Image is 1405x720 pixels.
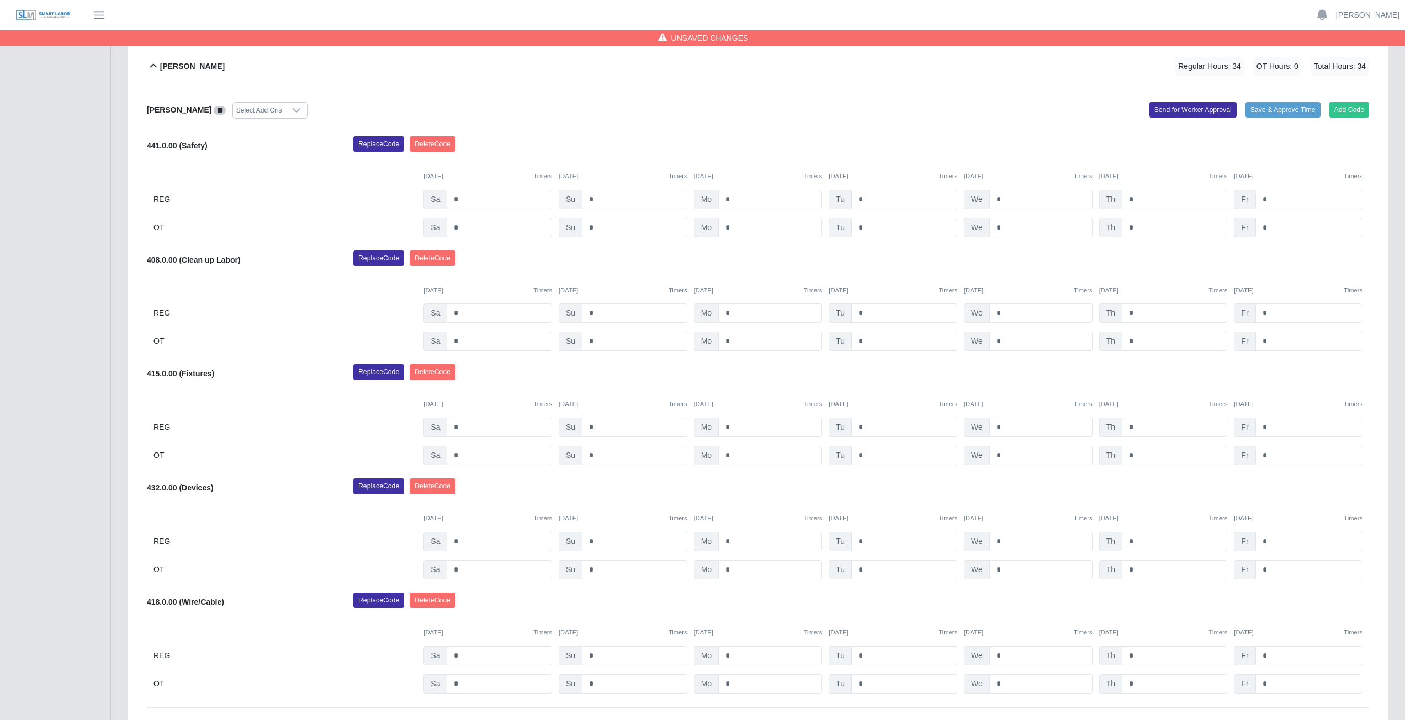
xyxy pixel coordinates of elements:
button: Timers [939,514,957,523]
button: Timers [804,628,823,637]
div: OT [153,332,417,351]
img: SLM Logo [15,9,71,22]
span: We [964,646,990,665]
div: [DATE] [829,514,957,523]
div: REG [153,646,417,665]
button: Timers [939,628,957,637]
button: Timers [1344,514,1362,523]
span: Fr [1234,646,1255,665]
span: Th [1099,446,1122,465]
button: DeleteCode [410,478,455,494]
div: [DATE] [1099,399,1228,409]
div: [DATE] [694,172,823,181]
button: Timers [669,286,687,295]
span: We [964,446,990,465]
button: ReplaceCode [353,250,404,266]
div: REG [153,190,417,209]
div: [DATE] [1099,514,1228,523]
b: 432.0.00 (Devices) [147,483,214,492]
span: Mo [694,303,719,323]
button: DeleteCode [410,250,455,266]
span: We [964,303,990,323]
span: Su [559,446,582,465]
div: OT [153,218,417,237]
button: Timers [669,628,687,637]
b: 415.0.00 (Fixtures) [147,369,214,378]
span: Tu [829,646,852,665]
span: Tu [829,303,852,323]
button: Send for Worker Approval [1149,102,1237,118]
button: Timers [1344,399,1362,409]
button: Timers [533,514,552,523]
button: Timers [669,399,687,409]
span: Th [1099,303,1122,323]
span: We [964,218,990,237]
div: [DATE] [829,628,957,637]
span: Tu [829,532,852,551]
div: [DATE] [423,628,552,637]
span: Mo [694,418,719,437]
span: Sa [423,674,447,694]
span: Mo [694,190,719,209]
div: [DATE] [1234,628,1362,637]
span: Fr [1234,560,1255,579]
span: Unsaved Changes [671,33,749,44]
button: Timers [939,399,957,409]
span: OT Hours: 0 [1253,57,1302,76]
div: [DATE] [964,514,1093,523]
div: [DATE] [1234,172,1362,181]
b: [PERSON_NAME] [160,61,225,72]
span: Sa [423,190,447,209]
button: Timers [939,286,957,295]
button: Timers [1209,172,1228,181]
button: Timers [1209,399,1228,409]
button: ReplaceCode [353,593,404,608]
div: [DATE] [423,286,552,295]
span: Sa [423,218,447,237]
button: Timers [533,628,552,637]
span: Total Hours: 34 [1311,57,1369,76]
span: Sa [423,532,447,551]
span: We [964,532,990,551]
span: Mo [694,560,719,579]
div: [DATE] [559,172,687,181]
a: View/Edit Notes [214,105,226,114]
div: [DATE] [694,399,823,409]
span: Su [559,646,582,665]
b: 418.0.00 (Wire/Cable) [147,598,224,606]
button: Timers [1074,172,1093,181]
div: [DATE] [559,399,687,409]
span: Fr [1234,532,1255,551]
div: [DATE] [559,286,687,295]
div: [DATE] [1234,286,1362,295]
button: Save & Approve Time [1245,102,1321,118]
span: Th [1099,190,1122,209]
button: Timers [1209,286,1228,295]
span: Tu [829,190,852,209]
span: Sa [423,446,447,465]
span: Su [559,418,582,437]
div: [DATE] [829,172,957,181]
span: Th [1099,332,1122,351]
span: Tu [829,560,852,579]
div: OT [153,446,417,465]
div: Select Add Ons [233,103,285,118]
span: We [964,674,990,694]
div: [DATE] [1099,628,1228,637]
span: We [964,190,990,209]
span: Tu [829,674,852,694]
div: REG [153,418,417,437]
span: Su [559,560,582,579]
span: Sa [423,646,447,665]
span: Sa [423,560,447,579]
span: Regular Hours: 34 [1175,57,1244,76]
div: [DATE] [423,514,552,523]
span: We [964,332,990,351]
span: Su [559,674,582,694]
div: [DATE] [423,399,552,409]
button: Timers [669,514,687,523]
span: Tu [829,218,852,237]
span: Su [559,532,582,551]
span: Th [1099,560,1122,579]
div: [DATE] [694,286,823,295]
